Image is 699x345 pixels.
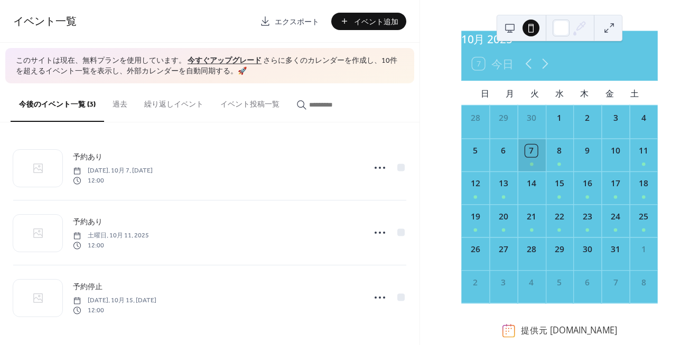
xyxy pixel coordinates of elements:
div: 30 [581,243,593,255]
div: 10月 2025 [461,31,658,47]
div: 日 [472,81,497,106]
span: 予約あり [73,217,102,228]
div: 1 [553,112,565,124]
div: 18 [637,178,649,190]
div: 14 [525,178,537,190]
a: 今すぐアップグレード [188,54,262,68]
span: 土曜日, 10月 11, 2025 [73,231,149,241]
div: 25 [637,210,649,223]
div: 20 [497,210,509,223]
div: 21 [525,210,537,223]
span: イベント一覧 [13,12,77,32]
div: 28 [525,243,537,255]
span: イベント追加 [354,16,398,27]
div: 27 [497,243,509,255]
div: 9 [581,145,593,157]
div: 31 [609,243,621,255]
div: 月 [497,81,522,106]
div: 26 [469,243,481,255]
div: 12 [469,178,481,190]
a: 予約あり [73,216,102,228]
a: エクスポート [252,13,327,30]
div: 2 [469,276,481,289]
div: 8 [553,145,565,157]
span: 予約停止 [73,282,102,293]
div: 提供元 [521,324,617,337]
div: 10 [609,145,621,157]
span: [DATE], 10月 15, [DATE] [73,296,156,305]
div: 8 [637,276,649,289]
div: 13 [497,178,509,190]
a: 予約あり [73,151,102,163]
div: 水 [547,81,572,106]
div: 28 [469,112,481,124]
div: 3 [609,112,621,124]
span: [DATE], 10月 7, [DATE] [73,166,153,176]
button: 過去 [104,83,136,121]
div: 22 [553,210,565,223]
div: 2 [581,112,593,124]
div: 6 [581,276,593,289]
div: 7 [609,276,621,289]
div: 6 [497,145,509,157]
div: 5 [553,276,565,289]
a: 予約停止 [73,281,102,293]
div: 29 [497,112,509,124]
div: 土 [622,81,647,106]
div: 29 [553,243,565,255]
button: 今後のイベント一覧 (3) [11,83,104,122]
span: 12:00 [73,176,153,185]
div: 17 [609,178,621,190]
span: 12:00 [73,305,156,315]
div: 24 [609,210,621,223]
div: 4 [637,112,649,124]
span: 予約あり [73,152,102,163]
div: 11 [637,145,649,157]
div: 火 [522,81,547,106]
button: イベント投稿一覧 [212,83,288,121]
a: [DOMAIN_NAME] [550,324,617,336]
div: 19 [469,210,481,223]
div: 16 [581,178,593,190]
div: 30 [525,112,537,124]
div: 金 [597,81,622,106]
div: 1 [637,243,649,255]
button: 繰り返しイベント [136,83,212,121]
div: 5 [469,145,481,157]
div: 4 [525,276,537,289]
span: 12:00 [73,241,149,250]
div: 23 [581,210,593,223]
span: エクスポート [275,16,319,27]
div: 15 [553,178,565,190]
div: 3 [497,276,509,289]
span: このサイトは現在、無料プランを使用しています。 さらに多くのカレンダーを作成し、10件を超えるイベント一覧を表示し、外部カレンダーを自動同期する。 🚀 [16,56,404,76]
div: 木 [572,81,597,106]
button: イベント追加 [331,13,406,30]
